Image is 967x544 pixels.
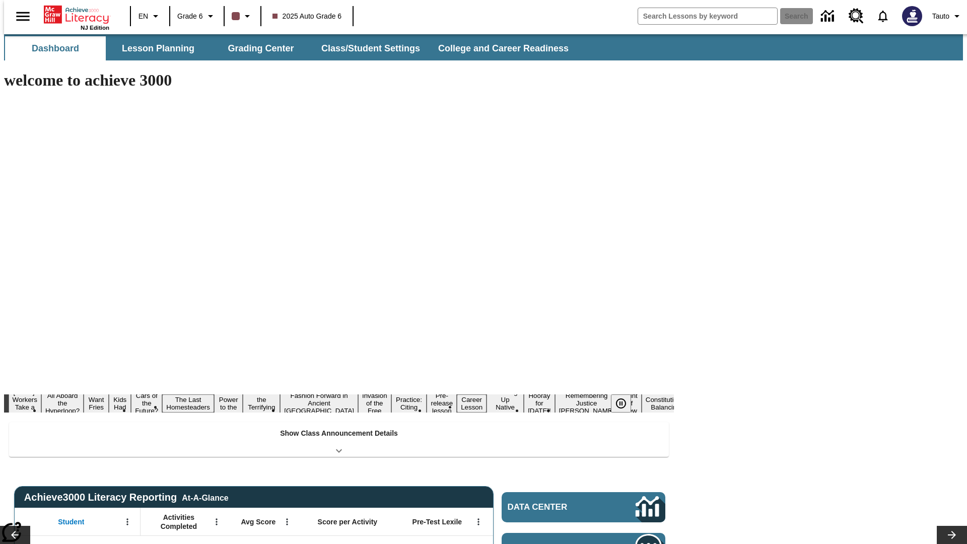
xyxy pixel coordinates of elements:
button: Lesson carousel, Next [937,526,967,544]
span: Grade 6 [177,11,203,22]
a: Notifications [870,3,896,29]
img: Avatar [902,6,922,26]
div: Show Class Announcement Details [9,422,669,457]
button: Dashboard [5,36,106,60]
button: Slide 4 Dirty Jobs Kids Had To Do [109,379,131,428]
button: Slide 2 All Aboard the Hyperloop? [41,390,84,416]
button: Slide 12 Pre-release lesson [427,390,457,416]
button: Open side menu [8,2,38,31]
span: EN [139,11,148,22]
button: Slide 11 Mixed Practice: Citing Evidence [391,387,427,420]
span: Score per Activity [318,517,378,526]
button: College and Career Readiness [430,36,577,60]
div: At-A-Glance [182,492,228,503]
span: 2025 Auto Grade 6 [272,11,342,22]
button: Pause [611,394,631,413]
button: Open Menu [209,514,224,529]
button: Slide 8 Attack of the Terrifying Tomatoes [243,387,280,420]
button: Slide 18 The Constitution's Balancing Act [642,387,690,420]
span: Avg Score [241,517,275,526]
button: Class color is dark brown. Change class color [228,7,257,25]
input: search field [638,8,777,24]
a: Home [44,5,109,25]
button: Slide 5 Cars of the Future? [131,390,162,416]
a: Data Center [502,492,665,522]
span: NJ Edition [81,25,109,31]
p: Show Class Announcement Details [280,428,398,439]
button: Open Menu [120,514,135,529]
button: Slide 14 Cooking Up Native Traditions [487,387,524,420]
button: Profile/Settings [928,7,967,25]
span: Tauto [932,11,949,22]
div: SubNavbar [4,34,963,60]
span: Student [58,517,84,526]
button: Slide 1 Labor Day: Workers Take a Stand [9,387,41,420]
div: SubNavbar [4,36,578,60]
button: Open Menu [280,514,295,529]
div: Pause [611,394,641,413]
button: Slide 13 Career Lesson [457,394,487,413]
span: Activities Completed [146,513,212,531]
button: Class/Student Settings [313,36,428,60]
span: Data Center [508,502,602,512]
button: Slide 7 Solar Power to the People [214,387,243,420]
button: Open Menu [471,514,486,529]
button: Slide 16 Remembering Justice O'Connor [555,390,618,416]
button: Select a new avatar [896,3,928,29]
button: Slide 3 Do You Want Fries With That? [84,379,109,428]
button: Grade: Grade 6, Select a grade [173,7,221,25]
a: Data Center [815,3,843,30]
button: Grading Center [211,36,311,60]
button: Slide 15 Hooray for Constitution Day! [524,390,555,416]
button: Slide 9 Fashion Forward in Ancient Rome [280,390,358,416]
a: Resource Center, Will open in new tab [843,3,870,30]
span: Pre-Test Lexile [412,517,462,526]
h1: welcome to achieve 3000 [4,71,674,90]
button: Language: EN, Select a language [134,7,166,25]
button: Slide 10 The Invasion of the Free CD [358,383,391,424]
span: Achieve3000 Literacy Reporting [24,492,229,503]
button: Slide 6 The Last Homesteaders [162,394,214,413]
button: Lesson Planning [108,36,209,60]
div: Home [44,4,109,31]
